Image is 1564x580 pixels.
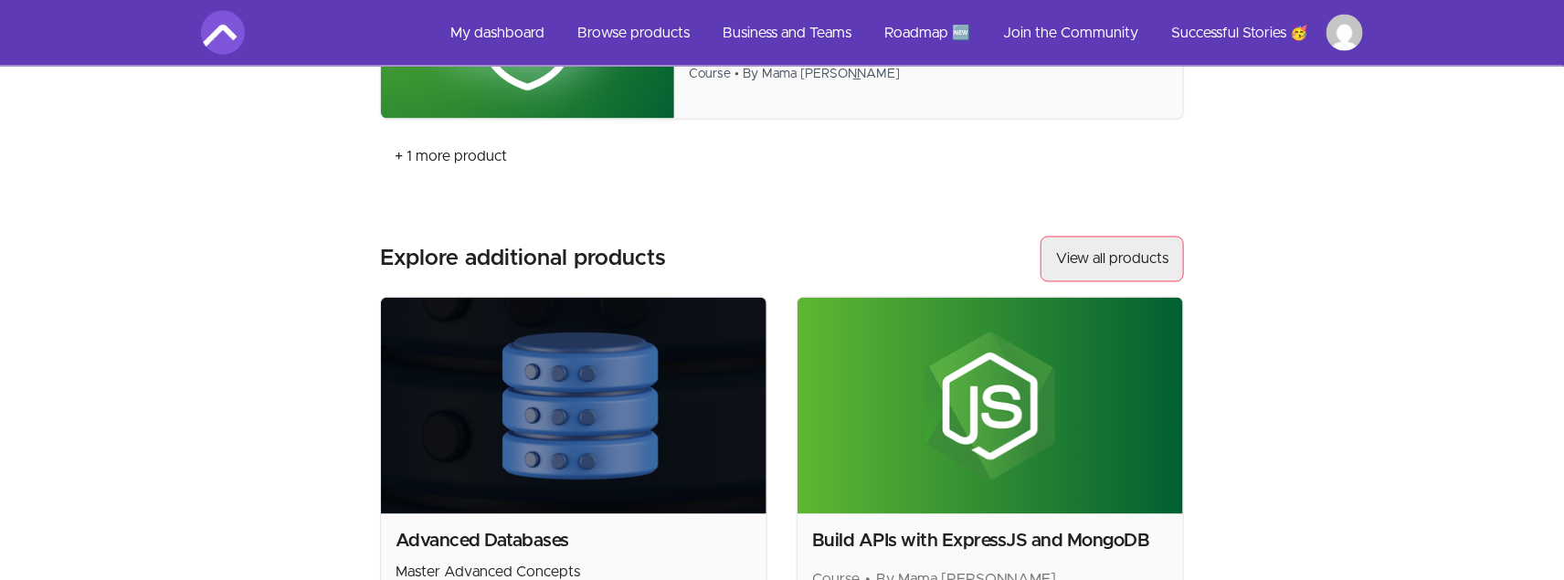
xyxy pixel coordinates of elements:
a: My dashboard [436,11,559,55]
a: Business and Teams [708,11,866,55]
img: Product image for Advanced Databases [381,298,766,514]
h3: Explore additional products [380,245,666,274]
a: Join the Community [988,11,1153,55]
a: Roadmap 🆕 [870,11,985,55]
h2: Build APIs with ExpressJS and MongoDB [812,529,1168,554]
div: Course • By Mama [PERSON_NAME] [689,65,1168,83]
img: Product image for Build APIs with ExpressJS and MongoDB [798,298,1183,514]
a: + 1 more product [380,134,522,178]
img: Profile image for Peter Bittu [1326,15,1363,51]
nav: Main [436,11,1363,55]
img: Amigoscode logo [201,11,245,55]
a: View all products [1041,237,1184,282]
h2: Advanced Databases [396,529,752,554]
a: Successful Stories 🥳 [1157,11,1323,55]
a: Browse products [563,11,704,55]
